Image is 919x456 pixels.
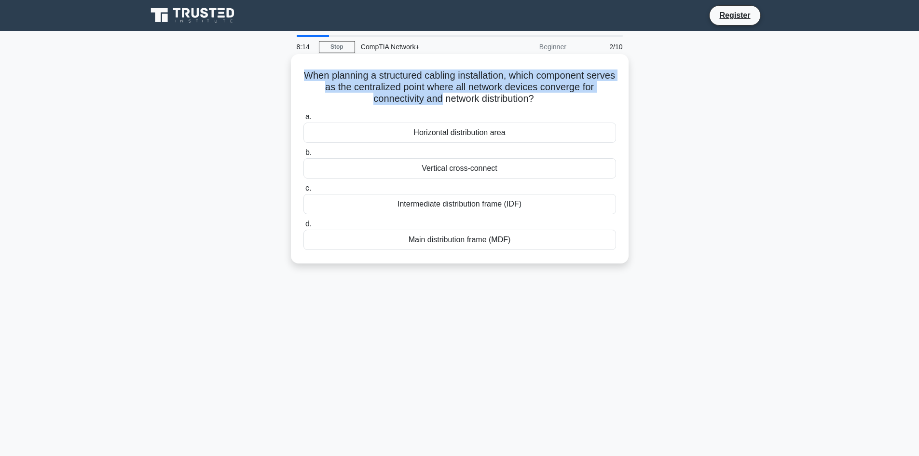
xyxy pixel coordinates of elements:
[303,158,616,179] div: Vertical cross-connect
[713,9,756,21] a: Register
[355,37,488,56] div: CompTIA Network+
[319,41,355,53] a: Stop
[291,37,319,56] div: 8:14
[303,230,616,250] div: Main distribution frame (MDF)
[305,112,312,121] span: a.
[305,148,312,156] span: b.
[572,37,629,56] div: 2/10
[303,123,616,143] div: Horizontal distribution area
[488,37,572,56] div: Beginner
[303,194,616,214] div: Intermediate distribution frame (IDF)
[305,184,311,192] span: c.
[305,220,312,228] span: d.
[302,69,617,105] h5: When planning a structured cabling installation, which component serves as the centralized point ...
